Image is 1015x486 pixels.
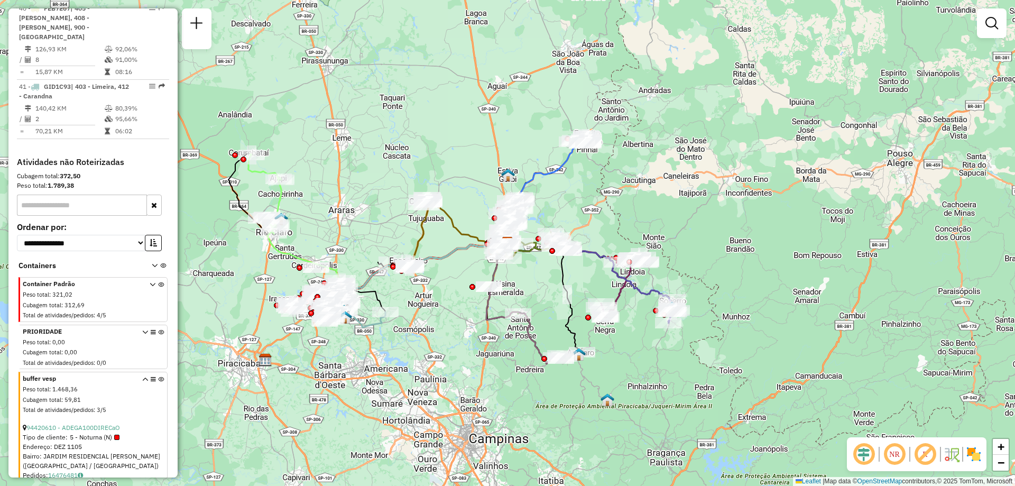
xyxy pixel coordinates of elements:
[97,406,106,414] span: 3/5
[17,181,169,190] div: Peso total:
[23,291,49,298] span: Peso total
[19,67,24,77] td: =
[25,116,31,122] i: Total de Atividades
[315,308,341,318] div: Atividade não roteirizada - CLAUDEMIR FRANCISCO
[52,291,72,298] span: 321,02
[303,262,329,273] div: Atividade não roteirizada - LOURIVAN CAVALCANTE
[793,477,1015,486] div: Map data © contributors,© 2025 TomTom, Microsoft
[857,478,902,485] a: OpenStreetMap
[23,359,94,366] span: Total de atividades/pedidos
[94,311,95,319] span: :
[49,291,51,298] span: :
[105,105,113,112] i: % de utilização do peso
[19,82,129,100] span: | 403 - Limeira, 412 - Carandna
[105,128,110,134] i: Tempo total em rota
[338,310,352,324] img: PA - Limeira
[105,116,113,122] i: % de utilização da cubagem
[25,105,31,112] i: Distância Total
[659,294,686,305] div: Atividade não roteirizada - Adega HOP
[501,236,514,250] img: CDD Mogi Mirim
[23,396,61,404] span: Cubagem total
[78,472,83,479] i: Observações
[981,13,1002,34] a: Exibir filtros
[321,291,347,302] div: Atividade não roteirizada - SOUZA E SOSSAI REST
[159,83,165,89] em: Rota exportada
[61,349,63,356] span: :
[105,69,110,75] i: Tempo total em rota
[61,396,63,404] span: :
[115,54,165,65] td: 91,00%
[17,171,169,181] div: Cubagem total:
[19,114,24,124] td: /
[998,440,1004,453] span: +
[64,301,85,309] span: 312,69
[115,103,165,114] td: 80,39%
[52,386,78,393] span: 1.468,36
[23,311,94,319] span: Total de atividades/pedidos
[23,301,61,309] span: Cubagem total
[70,433,119,442] span: 5 - Noturna (N)
[35,114,104,124] td: 2
[149,5,155,11] em: Opções
[319,311,345,322] div: Atividade não roteirizada - ADEGA100DIRECaO
[796,478,821,485] a: Leaflet
[35,54,104,65] td: 8
[23,471,165,480] div: Pedidos:
[44,82,71,90] span: GID1C93
[97,311,106,319] span: 4/5
[19,54,24,65] td: /
[115,114,165,124] td: 95,66%
[49,386,51,393] span: :
[149,83,155,89] em: Opções
[23,442,165,452] div: Endereço: DEZ 1105
[159,5,165,11] em: Rota exportada
[60,172,80,180] strong: 372,50
[115,44,165,54] td: 92,06%
[993,455,1009,471] a: Zoom out
[572,347,586,361] img: Amparo
[52,338,65,346] span: 0,00
[105,57,113,63] i: % de utilização da cubagem
[61,301,63,309] span: :
[115,126,165,136] td: 06:02
[25,46,31,52] i: Distância Total
[35,67,104,77] td: 15,87 KM
[943,446,960,463] img: Fluxo de ruas
[23,433,165,442] div: Tipo de cliente:
[965,446,982,463] img: Exibir/Ocultar setores
[151,377,156,416] i: Opções
[64,396,81,404] span: 59,81
[49,338,51,346] span: :
[23,327,137,336] span: PRIORIDADE
[35,126,104,136] td: 70,21 KM
[993,439,1009,455] a: Zoom in
[35,103,104,114] td: 140,42 KM
[23,279,137,289] span: Container Padrão
[337,304,351,318] img: 618 UDC Light Limeira
[912,442,938,467] span: Exibir rótulo
[23,349,61,356] span: Cubagem total
[17,157,169,167] h4: Atividades não Roteirizadas
[105,46,113,52] i: % de utilização do peso
[19,260,138,271] span: Containers
[25,57,31,63] i: Total de Atividades
[151,329,156,369] i: Opções
[26,424,120,432] a: 94420610 - ADEGA100DIRECaO
[23,386,49,393] span: Peso total
[601,393,614,407] img: Tuiuti
[145,235,162,251] button: Ordem crescente
[882,442,907,467] span: Ocultar NR
[501,168,515,182] img: Estiva Gerbi
[23,374,137,383] span: buffer vesp
[35,44,104,54] td: 126,93 KM
[94,359,95,366] span: :
[44,4,70,12] span: FEB7E67
[19,126,24,136] td: =
[48,471,83,479] a: 16476481
[48,181,74,189] strong: 1.789,38
[17,221,169,233] label: Ordenar por:
[186,13,207,36] a: Nova sessão e pesquisa
[823,478,824,485] span: |
[851,442,876,467] span: Ocultar deslocamento
[998,456,1004,469] span: −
